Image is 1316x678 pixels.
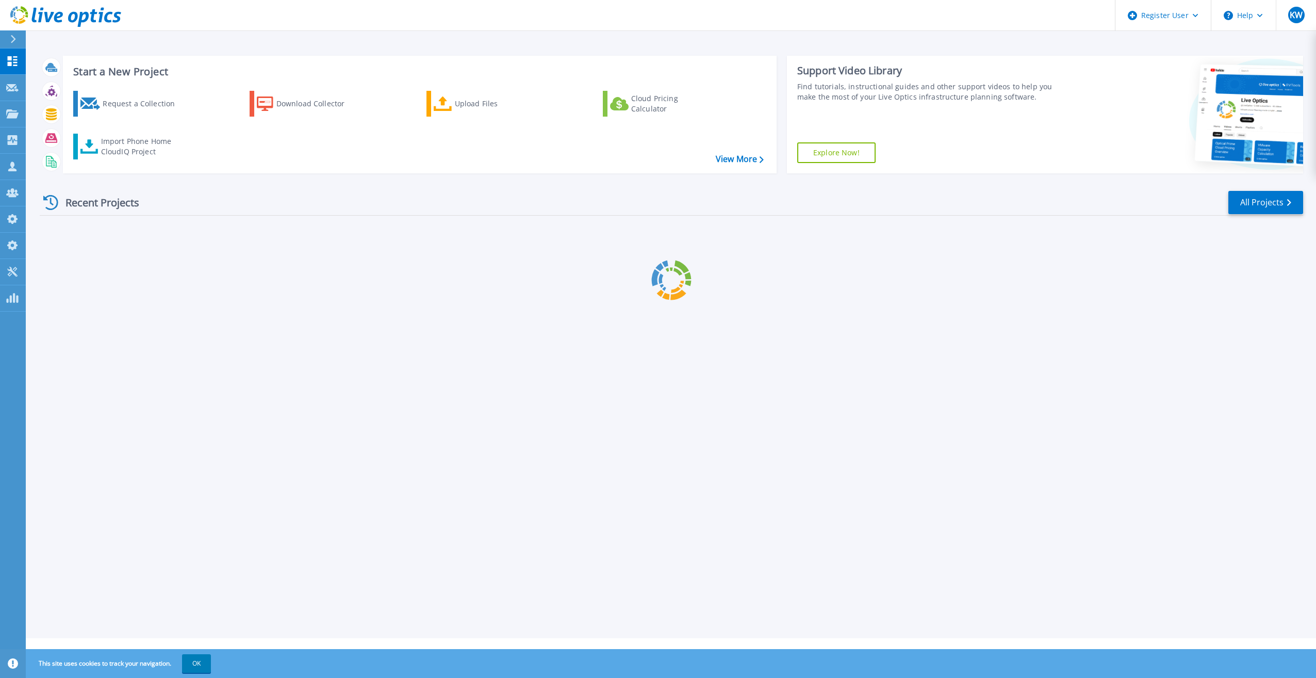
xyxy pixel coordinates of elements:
[250,91,365,117] a: Download Collector
[603,91,718,117] a: Cloud Pricing Calculator
[1290,11,1303,19] span: KW
[797,142,876,163] a: Explore Now!
[73,91,188,117] a: Request a Collection
[103,93,185,114] div: Request a Collection
[631,93,714,114] div: Cloud Pricing Calculator
[1228,191,1303,214] a: All Projects
[101,136,182,157] div: Import Phone Home CloudIQ Project
[28,654,211,673] span: This site uses cookies to track your navigation.
[797,64,1064,77] div: Support Video Library
[797,82,1064,102] div: Find tutorials, instructional guides and other support videos to help you make the most of your L...
[40,190,153,215] div: Recent Projects
[182,654,211,673] button: OK
[276,93,359,114] div: Download Collector
[716,154,764,164] a: View More
[426,91,541,117] a: Upload Files
[73,66,763,77] h3: Start a New Project
[455,93,537,114] div: Upload Files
